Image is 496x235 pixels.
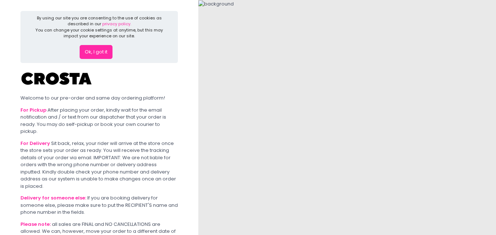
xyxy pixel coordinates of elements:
div: Welcome to our pre-order and same day ordering platform! [20,94,178,102]
div: Sit back, relax, your rider will arrive at the store once the store sets your order as ready. You... [20,140,178,190]
a: privacy policy. [102,21,131,27]
div: After placing your order, kindly wait for the email notification and / or text from our dispatche... [20,107,178,135]
b: For Pickup [20,107,46,113]
img: Crosta Pizzeria [20,68,94,90]
b: For Delivery [20,140,50,147]
b: Delivery for someone else: [20,194,86,201]
button: Ok, I got it [80,45,112,59]
div: By using our site you are consenting to the use of cookies as described in our You can change you... [33,15,166,39]
div: If you are booking delivery for someone else, please make sure to put the RECIPIENT'S name and ph... [20,194,178,216]
b: Please note: [20,221,51,228]
img: background [198,0,234,8]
